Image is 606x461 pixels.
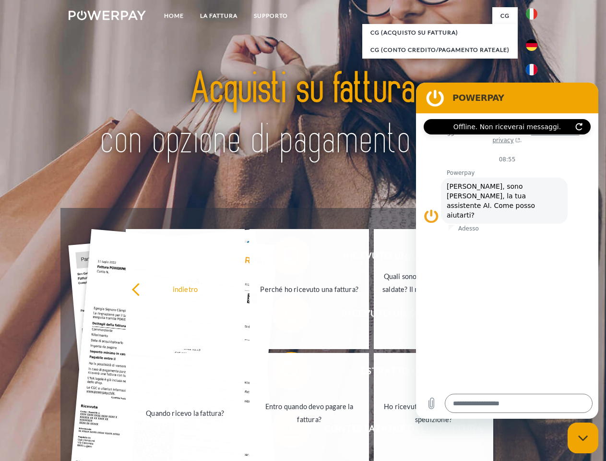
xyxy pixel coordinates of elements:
[380,269,487,308] div: Quali sono le fatture non ancora saldate? Il mio pagamento è stato ricevuto?
[492,7,518,24] a: CG
[69,11,146,20] img: logo-powerpay-white.svg
[362,24,518,41] a: CG (Acquisto su fattura)
[92,46,514,184] img: title-powerpay_it.svg
[526,64,537,75] img: fr
[255,282,363,295] div: Perché ho ricevuto una fattura?
[526,39,537,51] img: de
[380,400,487,426] div: Ho ricevuto solo una parte della spedizione?
[131,282,239,295] div: indietro
[568,423,598,453] iframe: Pulsante per aprire la finestra di messaggistica, conversazione in corso
[362,41,518,59] a: CG (Conto Credito/Pagamento rateale)
[246,7,296,24] a: Supporto
[374,229,493,349] a: Quali sono le fatture non ancora saldate? Il mio pagamento è stato ricevuto?
[156,7,192,24] a: Home
[255,400,363,426] div: Entro quando devo pagare la fattura?
[416,83,598,419] iframe: Finestra di messaggistica
[526,8,537,20] img: it
[131,406,239,419] div: Quando ricevo la fattura?
[192,7,246,24] a: LA FATTURA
